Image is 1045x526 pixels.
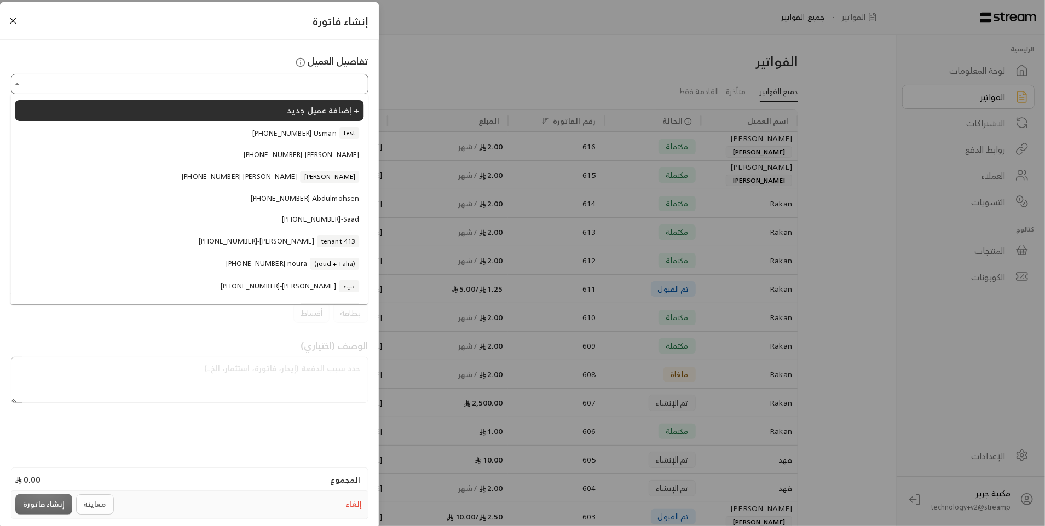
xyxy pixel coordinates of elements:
span: إنشاء فاتورة [313,11,368,31]
span: test [339,127,360,139]
span: [PHONE_NUMBER] - [PERSON_NAME] [244,149,359,160]
span: (joud + Talia) [310,258,360,270]
span: [PHONE_NUMBER] - Usman [252,128,336,139]
span: [PHONE_NUMBER] - [PERSON_NAME] [182,171,297,182]
button: إلغاء [344,496,364,512]
span: تفاصيل العميل [294,53,368,70]
button: Close [7,15,19,27]
span: [PHONE_NUMBER] - [PERSON_NAME] [221,281,336,292]
span: [PHONE_NUMBER] - Abdulmohsen [251,193,359,204]
h4: المجموع [331,475,361,485]
span: إضافة عميل جديد + [287,103,359,118]
span: [PHONE_NUMBER] - [PERSON_NAME] [199,236,314,247]
button: Close [11,78,24,91]
span: [PHONE_NUMBER] - Saad [282,214,359,225]
span: [PERSON_NAME] [301,171,360,183]
span: tenant 413 [317,235,359,247]
h4: 0.00 [15,475,41,485]
span: [PERSON_NAME] [301,303,360,315]
span: علياء [339,280,360,292]
span: [PHONE_NUMBER] - noura [226,258,307,269]
span: الوصف (اختياري) [301,337,368,354]
span: [PHONE_NUMBER] - [PERSON_NAME] [182,303,297,314]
